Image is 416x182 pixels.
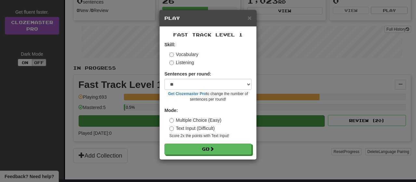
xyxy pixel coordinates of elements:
[169,117,221,123] label: Multiple Choice (Easy)
[169,133,252,139] small: Score 2x the points with Text Input !
[169,59,194,66] label: Listening
[164,144,252,155] button: Go
[164,15,252,21] h5: Play
[164,108,178,113] strong: Mode:
[169,125,215,132] label: Text Input (Difficult)
[173,32,243,37] span: Fast Track Level 1
[164,71,211,77] label: Sentences per round:
[168,91,206,96] a: Get Clozemaster Pro
[248,14,252,21] button: Close
[164,91,252,102] small: to change the number of sentences per round!
[169,51,198,58] label: Vocabulary
[169,126,174,131] input: Text Input (Difficult)
[248,14,252,21] span: ×
[164,42,175,47] strong: Skill:
[169,118,174,123] input: Multiple Choice (Easy)
[169,52,174,57] input: Vocabulary
[169,61,174,65] input: Listening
